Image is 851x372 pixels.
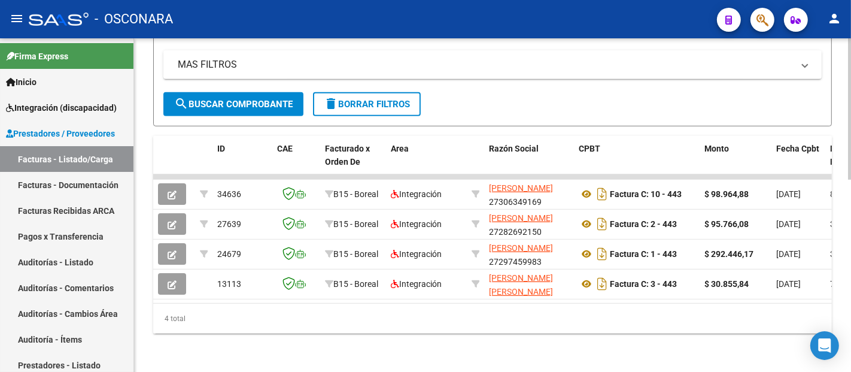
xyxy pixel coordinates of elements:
[610,279,677,289] strong: Factura C: 3 - 443
[830,249,844,259] span: 386
[6,127,115,140] span: Prestadores / Proveedores
[178,58,793,71] mat-panel-title: MAS FILTROS
[700,136,771,189] datatable-header-cell: Monto
[610,189,682,199] strong: Factura C: 10 - 443
[174,96,189,111] mat-icon: search
[594,185,610,204] i: Descargar documento
[827,11,841,26] mat-icon: person
[386,136,467,189] datatable-header-cell: Area
[391,249,442,259] span: Integración
[771,136,825,189] datatable-header-cell: Fecha Cpbt
[10,11,24,26] mat-icon: menu
[217,219,241,229] span: 27639
[776,189,801,199] span: [DATE]
[163,92,303,116] button: Buscar Comprobante
[489,271,569,297] div: 27312293388
[174,99,293,110] span: Buscar Comprobante
[391,189,442,199] span: Integración
[320,136,386,189] datatable-header-cell: Facturado x Orden De
[489,273,553,310] span: [PERSON_NAME] [PERSON_NAME][DATE]
[704,144,729,153] span: Monto
[325,144,370,167] span: Facturado x Orden De
[163,50,822,79] mat-expansion-panel-header: MAS FILTROS
[704,189,749,199] strong: $ 98.964,88
[217,144,225,153] span: ID
[489,182,569,207] div: 27306349169
[333,279,378,289] span: B15 - Boreal
[610,249,677,259] strong: Factura C: 1 - 443
[830,189,840,199] span: 82
[830,279,844,289] span: 780
[776,279,801,289] span: [DATE]
[212,136,272,189] datatable-header-cell: ID
[333,189,378,199] span: B15 - Boreal
[489,241,569,267] div: 27297459983
[217,189,241,199] span: 34636
[391,144,409,153] span: Area
[574,136,700,189] datatable-header-cell: CPBT
[6,75,37,89] span: Inicio
[704,249,753,259] strong: $ 292.446,17
[810,331,839,360] div: Open Intercom Messenger
[217,249,241,259] span: 24679
[484,136,574,189] datatable-header-cell: Razón Social
[391,219,442,229] span: Integración
[324,99,410,110] span: Borrar Filtros
[272,136,320,189] datatable-header-cell: CAE
[333,219,378,229] span: B15 - Boreal
[489,213,553,223] span: [PERSON_NAME]
[594,274,610,294] i: Descargar documento
[333,249,378,259] span: B15 - Boreal
[830,219,844,229] span: 321
[6,101,117,114] span: Integración (discapacidad)
[95,6,173,32] span: - OSCONARA
[217,279,241,289] span: 13113
[489,243,553,253] span: [PERSON_NAME]
[579,144,600,153] span: CPBT
[277,144,293,153] span: CAE
[153,304,832,334] div: 4 total
[489,144,539,153] span: Razón Social
[324,96,338,111] mat-icon: delete
[776,219,801,229] span: [DATE]
[313,92,421,116] button: Borrar Filtros
[489,183,553,193] span: [PERSON_NAME]
[776,144,819,153] span: Fecha Cpbt
[776,249,801,259] span: [DATE]
[704,219,749,229] strong: $ 95.766,08
[391,279,442,289] span: Integración
[610,219,677,229] strong: Factura C: 2 - 443
[489,211,569,237] div: 27282692150
[594,214,610,234] i: Descargar documento
[6,50,68,63] span: Firma Express
[704,279,749,289] strong: $ 30.855,84
[594,244,610,264] i: Descargar documento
